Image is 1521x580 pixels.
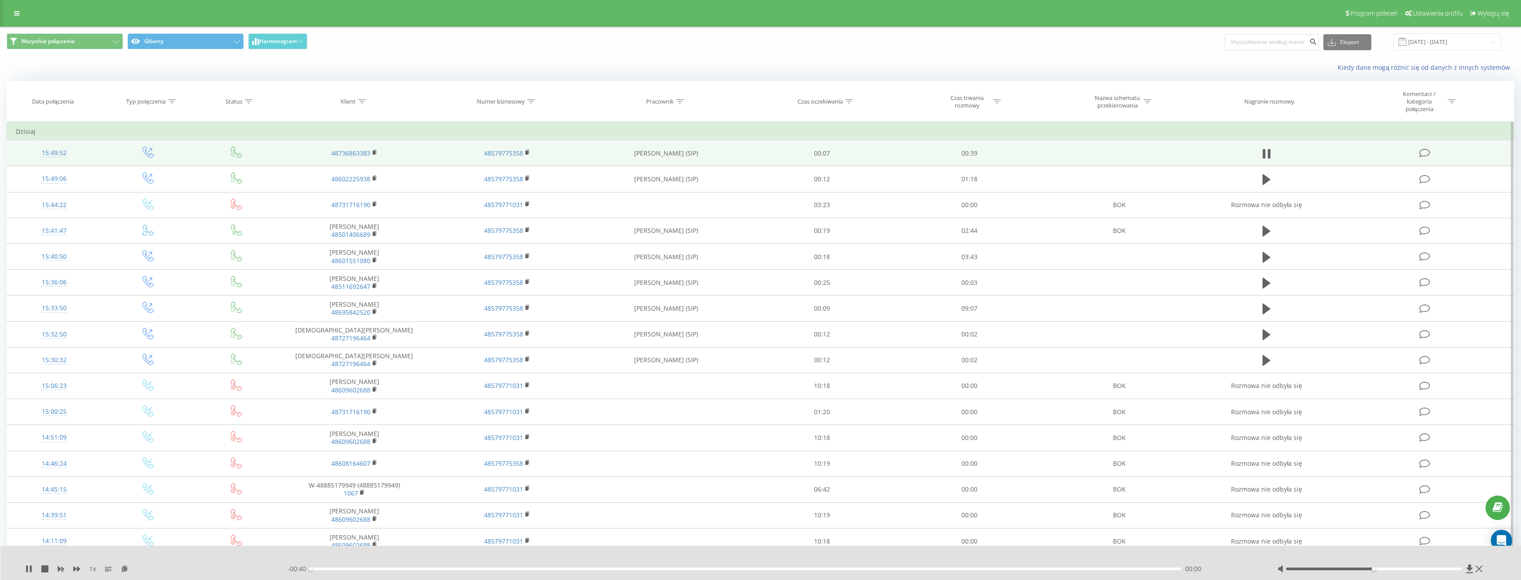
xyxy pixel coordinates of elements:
td: 00:09 [749,296,896,321]
td: [DEMOGRAPHIC_DATA][PERSON_NAME] [278,347,431,373]
td: [PERSON_NAME] (SIP) [584,321,749,347]
a: 48608164607 [331,459,370,468]
a: 48579771031 [484,511,523,519]
td: 10:18 [749,528,896,554]
a: 48579775358 [484,330,523,338]
a: 48736863383 [331,149,370,157]
button: Wszystkie połączenia [7,33,123,49]
td: W-48885179949 (48885179949) [278,476,431,502]
a: 48731716190 [331,408,370,416]
div: Pracownik [646,98,674,105]
td: 00:00 [896,373,1043,399]
td: 03:23 [749,192,896,218]
td: BOK [1043,476,1196,502]
td: 00:12 [749,321,896,347]
td: [DEMOGRAPHIC_DATA][PERSON_NAME] [278,321,431,347]
div: Numer biznesowy [477,98,525,105]
a: 48609602688 [331,437,370,446]
td: BOK [1043,528,1196,554]
td: 00:25 [749,270,896,296]
td: 03:43 [896,244,1043,270]
td: BOK [1043,218,1196,244]
td: [PERSON_NAME] (SIP) [584,166,749,192]
td: 00:00 [896,192,1043,218]
td: [PERSON_NAME] (SIP) [584,140,749,166]
a: 48609602688 [331,515,370,524]
td: 01:18 [896,166,1043,192]
span: Harmonogram [259,38,297,44]
a: 48579771031 [484,200,523,209]
td: 06:42 [749,476,896,502]
div: 14:45:15 [16,481,92,498]
span: Rozmowa nie odbyła się [1231,537,1302,545]
td: [PERSON_NAME] (SIP) [584,244,749,270]
a: 48579771031 [484,408,523,416]
div: 14:51:09 [16,429,92,446]
a: 48511692647 [331,282,370,291]
div: Nagranie rozmowy [1244,98,1295,105]
td: 00:12 [749,347,896,373]
div: Czas oczekiwania [798,98,843,105]
div: 15:44:22 [16,196,92,214]
div: 15:41:47 [16,222,92,240]
td: 00:02 [896,347,1043,373]
a: 48579771031 [484,485,523,493]
td: [PERSON_NAME] [278,373,431,399]
span: - 00:40 [288,564,310,573]
a: 1067 [344,489,358,497]
a: 48731716190 [331,200,370,209]
td: 00:18 [749,244,896,270]
div: Komentarz / kategoria połączenia [1394,90,1446,113]
div: Status [226,98,242,105]
a: 48579775358 [484,356,523,364]
td: [PERSON_NAME] [278,296,431,321]
div: 15:32:50 [16,326,92,343]
div: Klient [341,98,356,105]
td: BOK [1043,399,1196,425]
a: 48501406689 [331,230,370,239]
td: 01:20 [749,399,896,425]
td: BOK [1043,192,1196,218]
a: 48579775358 [484,226,523,235]
span: Program poleceń [1350,10,1398,17]
span: Wszystkie połączenia [21,38,75,45]
td: BOK [1043,373,1196,399]
a: 48579771031 [484,381,523,390]
button: Główny [127,33,244,49]
a: 48727196464 [331,360,370,368]
td: [PERSON_NAME] (SIP) [584,218,749,244]
span: 1 x [89,564,96,573]
a: 48579775358 [484,175,523,183]
td: 10:18 [749,425,896,451]
td: [PERSON_NAME] [278,528,431,554]
a: 48579775358 [484,459,523,468]
div: 15:36:06 [16,274,92,291]
a: 48609602688 [331,541,370,549]
div: 15:06:23 [16,377,92,395]
td: 00:00 [896,425,1043,451]
td: [PERSON_NAME] [278,502,431,528]
td: 00:02 [896,321,1043,347]
a: Kiedy dane mogą różnić się od danych z innych systemów [1338,63,1514,72]
td: 00:07 [749,140,896,166]
td: 00:03 [896,270,1043,296]
span: Rozmowa nie odbyła się [1231,433,1302,442]
span: Rozmowa nie odbyła się [1231,485,1302,493]
div: Typ połączenia [126,98,165,105]
a: 48579775358 [484,278,523,287]
td: 00:39 [896,140,1043,166]
span: Rozmowa nie odbyła się [1231,200,1302,209]
div: Data połączenia [32,98,74,105]
td: [PERSON_NAME] [278,270,431,296]
td: 10:18 [749,373,896,399]
div: 14:11:09 [16,532,92,550]
button: Harmonogram [248,33,307,49]
td: [PERSON_NAME] (SIP) [584,296,749,321]
td: 00:19 [749,218,896,244]
td: 10:19 [749,451,896,476]
div: Accessibility label [1372,567,1376,571]
td: 00:12 [749,166,896,192]
td: BOK [1043,425,1196,451]
span: Rozmowa nie odbyła się [1231,511,1302,519]
td: Dzisiaj [7,123,1514,140]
